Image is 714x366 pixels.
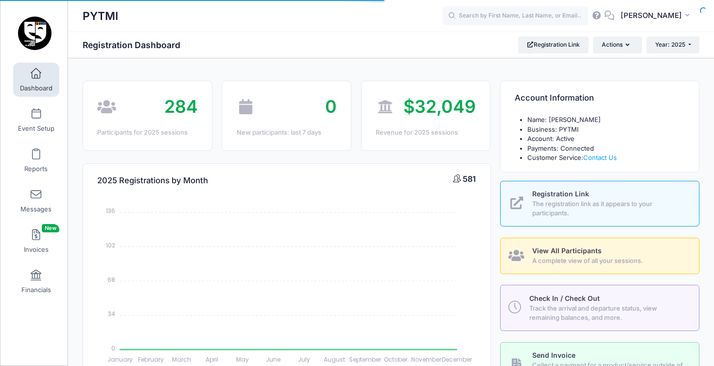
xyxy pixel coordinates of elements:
[532,246,602,255] span: View All Participants
[206,355,218,364] tspan: April
[527,115,685,125] li: Name: [PERSON_NAME]
[236,355,249,364] tspan: May
[412,355,442,364] tspan: November
[515,85,594,112] h4: Account Information
[17,15,53,52] img: PYTMI
[593,36,642,53] button: Actions
[614,5,699,27] button: [PERSON_NAME]
[13,224,59,258] a: InvoicesNew
[532,351,575,359] span: Send Invoice
[583,154,617,161] a: Contact Us
[20,205,52,213] span: Messages
[111,344,115,352] tspan: 0
[529,304,688,323] span: Track the arrival and departure status, view remaining balances, and more.
[527,144,685,154] li: Payments: Connected
[529,294,600,302] span: Check In / Check Out
[532,199,688,218] span: The registration link as it appears to your participants.
[298,355,310,364] tspan: July
[83,40,189,50] h1: Registration Dashboard
[621,10,682,21] span: [PERSON_NAME]
[403,96,476,117] span: $32,049
[97,128,197,138] div: Participants for 2025 sessions
[500,181,699,227] a: Registration Link The registration link as it appears to your participants.
[518,36,589,53] a: Registration Link
[0,10,69,56] a: PYTMI
[172,355,191,364] tspan: March
[527,134,685,144] li: Account: Active
[463,174,476,184] span: 581
[107,275,115,283] tspan: 68
[325,96,337,117] span: 0
[527,125,685,135] li: Business: PYTMI
[97,167,208,194] h4: 2025 Registrations by Month
[106,207,115,215] tspan: 136
[532,256,688,266] span: A complete view of all your sessions.
[13,184,59,218] a: Messages
[646,36,699,53] button: Year: 2025
[442,355,473,364] tspan: December
[164,96,198,117] span: 284
[655,41,685,48] span: Year: 2025
[13,103,59,137] a: Event Setup
[527,153,685,163] li: Customer Service:
[83,5,118,27] h1: PYTMI
[13,63,59,97] a: Dashboard
[106,241,115,249] tspan: 102
[42,224,59,232] span: New
[24,165,48,173] span: Reports
[349,355,382,364] tspan: September
[21,286,51,294] span: Financials
[532,190,589,198] span: Registration Link
[107,355,133,364] tspan: January
[24,245,49,254] span: Invoices
[266,355,280,364] tspan: June
[384,355,408,364] tspan: October
[18,124,54,133] span: Event Setup
[324,355,345,364] tspan: August
[108,310,115,318] tspan: 34
[500,285,699,331] a: Check In / Check Out Track the arrival and departure status, view remaining balances, and more.
[500,238,699,274] a: View All Participants A complete view of all your sessions.
[138,355,164,364] tspan: February
[20,84,52,92] span: Dashboard
[376,128,476,138] div: Revenue for 2025 sessions
[442,6,588,26] input: Search by First Name, Last Name, or Email...
[13,143,59,177] a: Reports
[237,128,337,138] div: New participants: last 7 days
[13,264,59,298] a: Financials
